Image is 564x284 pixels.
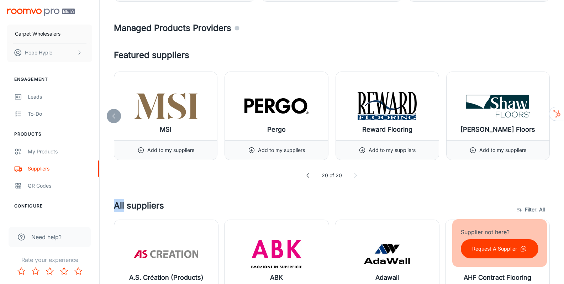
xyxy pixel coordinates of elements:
[7,9,75,16] img: Roomvo PRO Beta
[129,273,204,283] h6: A.S. Création (Products)
[479,146,526,154] p: Add to my suppliers
[466,92,530,120] img: Shaw Floors
[31,233,62,241] span: Need help?
[57,264,71,278] button: Rate 4 star
[114,22,550,35] h4: Managed Products Providers
[28,110,92,118] div: To-do
[460,125,535,135] h6: [PERSON_NAME] Floors
[322,172,342,179] p: 20 of 20
[244,92,309,120] img: Pergo
[147,146,194,154] p: Add to my suppliers
[160,125,172,135] h6: MSI
[461,228,538,236] p: Supplier not here?
[7,25,92,43] button: Carpet Wholesalers
[244,240,309,268] img: ABK
[15,30,60,38] p: Carpet Wholesalers
[362,125,412,135] h6: Reward Flooring
[28,93,92,101] div: Leads
[28,148,92,156] div: My Products
[25,49,52,57] p: Hope Hyple
[464,273,531,283] h6: AHF Contract Flooring
[7,43,92,62] button: Hope Hyple
[267,125,286,135] h6: Pergo
[234,22,240,35] div: Agencies and suppliers who work with us to automatically identify the specific products you carry
[28,182,92,190] div: QR Codes
[525,205,545,214] span: Filter
[114,199,513,220] h4: All suppliers
[14,264,28,278] button: Rate 1 star
[369,146,416,154] p: Add to my suppliers
[71,264,85,278] button: Rate 5 star
[43,264,57,278] button: Rate 3 star
[472,245,517,253] p: Request A Supplier
[134,240,198,268] img: A.S. Création (Products)
[461,239,538,258] button: Request A Supplier
[355,92,419,120] img: Reward Flooring
[536,205,545,214] span: : All
[375,273,399,283] h6: Adawall
[134,92,198,120] img: MSI
[355,240,419,268] img: Adawall
[28,165,92,173] div: Suppliers
[270,273,283,283] h6: ABK
[114,49,550,62] h4: Featured suppliers
[6,256,94,264] p: Rate your experience
[258,146,305,154] p: Add to my suppliers
[28,264,43,278] button: Rate 2 star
